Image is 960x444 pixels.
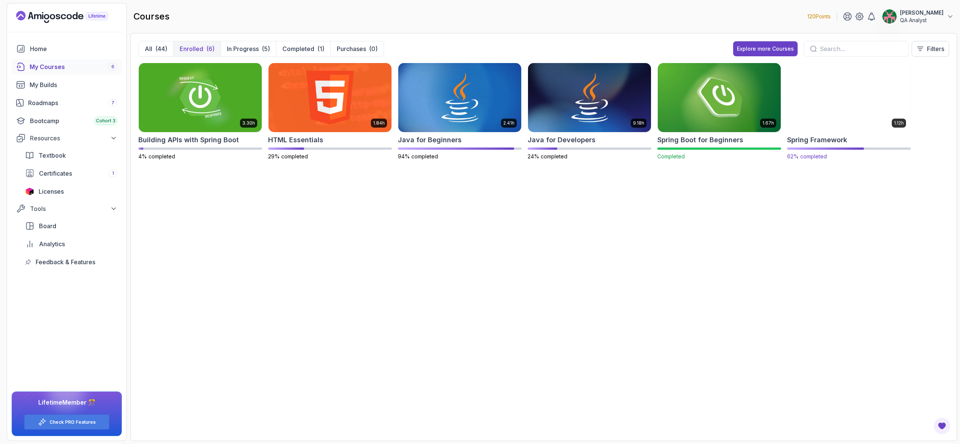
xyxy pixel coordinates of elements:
input: Search... [820,44,902,53]
div: Tools [30,204,117,213]
span: 62% completed [787,153,827,160]
div: Explore more Courses [737,45,794,53]
span: 7 [111,100,114,106]
a: bootcamp [12,113,122,128]
a: Landing page [16,11,125,23]
span: Textbook [39,151,66,160]
button: In Progress(5) [220,41,276,56]
div: Roadmaps [28,98,117,107]
span: Cohort 3 [96,118,115,124]
img: Spring Boot for Beginners card [658,63,781,132]
p: [PERSON_NAME] [900,9,943,17]
a: Java for Developers card9.18hJava for Developers24% completed [528,63,651,160]
button: All(44) [139,41,173,56]
a: analytics [21,236,122,251]
a: licenses [21,184,122,199]
h2: Building APIs with Spring Boot [138,135,239,145]
img: Java for Developers card [528,63,651,132]
div: Bootcamp [30,116,117,125]
img: Building APIs with Spring Boot card [139,63,262,132]
a: courses [12,59,122,74]
a: home [12,41,122,56]
img: HTML Essentials card [268,63,391,132]
a: textbook [21,148,122,163]
p: 9.18h [633,120,644,126]
h2: Spring Boot for Beginners [657,135,743,145]
span: Board [39,221,56,230]
img: user profile image [882,9,897,24]
span: 6 [111,64,114,70]
h2: Spring Framework [787,135,847,145]
a: Check PRO Features [49,419,96,425]
button: Tools [12,202,122,215]
div: Resources [30,134,117,143]
span: Completed [657,153,685,160]
div: Home [30,44,117,53]
p: Filters [927,44,944,53]
p: All [145,44,152,53]
a: Java for Beginners card2.41hJava for Beginners94% completed [398,63,522,160]
div: My Builds [30,80,117,89]
span: 24% completed [528,153,567,160]
div: (44) [155,44,167,53]
span: Certificates [39,169,72,178]
p: Enrolled [180,44,203,53]
a: certificates [21,166,122,181]
span: 1 [112,170,114,176]
span: 94% completed [398,153,438,160]
button: Resources [12,131,122,145]
h2: courses [133,11,169,23]
a: feedback [21,254,122,269]
span: 29% completed [268,153,308,160]
p: Purchases [337,44,366,53]
img: jetbrains icon [25,188,34,195]
button: Open Feedback Button [933,417,951,435]
div: (1) [317,44,324,53]
button: Explore more Courses [733,41,798,56]
p: 1.12h [894,120,904,126]
button: Filters [912,41,949,57]
a: board [21,218,122,233]
h2: Java for Developers [528,135,595,145]
a: Spring Boot for Beginners card1.67hSpring Boot for BeginnersCompleted [657,63,781,160]
a: builds [12,77,122,92]
a: HTML Essentials card1.84hHTML Essentials29% completed [268,63,392,160]
a: Building APIs with Spring Boot card3.30hBuilding APIs with Spring Boot4% completed [138,63,262,160]
span: Analytics [39,239,65,248]
button: Purchases(0) [330,41,384,56]
p: 2.41h [503,120,514,126]
p: 1.67h [762,120,774,126]
span: Licenses [39,187,64,196]
p: 3.30h [242,120,255,126]
p: 1.84h [373,120,385,126]
div: (5) [262,44,270,53]
p: In Progress [227,44,259,53]
p: 120 Points [807,13,831,20]
button: Enrolled(6) [173,41,220,56]
button: Check PRO Features [24,414,109,430]
span: 4% completed [138,153,175,160]
div: (6) [206,44,214,53]
h2: Java for Beginners [398,135,462,145]
a: Spring Framework card1.12hSpring Framework62% completed [787,63,911,160]
div: My Courses [30,62,117,71]
button: user profile image[PERSON_NAME]QA Analyst [882,9,954,24]
button: Completed(1) [276,41,330,56]
img: Spring Framework card [784,61,913,134]
span: Feedback & Features [36,257,95,266]
h2: HTML Essentials [268,135,323,145]
div: (0) [369,44,378,53]
img: Java for Beginners card [398,63,521,132]
a: roadmaps [12,95,122,110]
p: Completed [282,44,314,53]
p: QA Analyst [900,17,943,24]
